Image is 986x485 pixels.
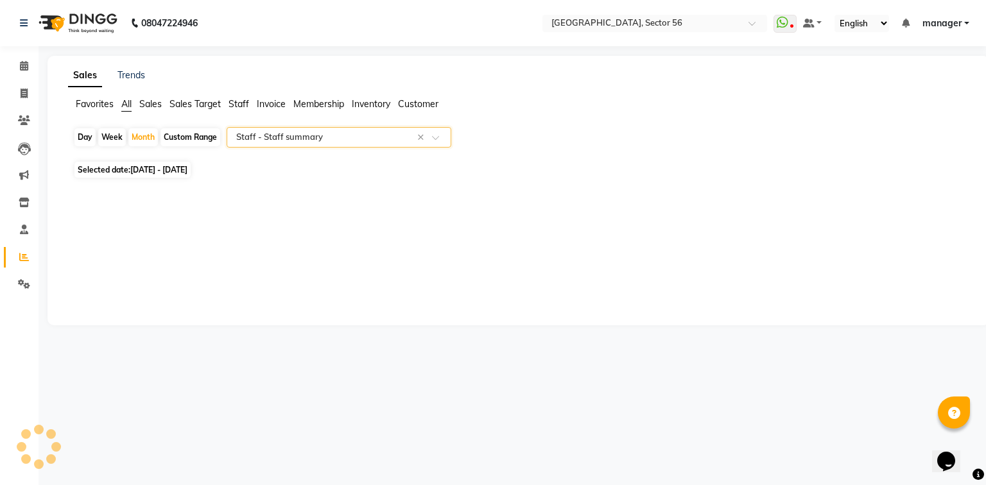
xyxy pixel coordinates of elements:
[74,128,96,146] div: Day
[417,131,428,144] span: Clear all
[128,128,158,146] div: Month
[33,5,121,41] img: logo
[98,128,126,146] div: Week
[139,98,162,110] span: Sales
[352,98,390,110] span: Inventory
[932,434,973,472] iframe: chat widget
[121,98,132,110] span: All
[130,165,187,174] span: [DATE] - [DATE]
[74,162,191,178] span: Selected date:
[257,98,286,110] span: Invoice
[229,98,249,110] span: Staff
[922,17,962,30] span: manager
[117,69,145,81] a: Trends
[398,98,438,110] span: Customer
[169,98,221,110] span: Sales Target
[76,98,114,110] span: Favorites
[68,64,102,87] a: Sales
[293,98,344,110] span: Membership
[160,128,220,146] div: Custom Range
[141,5,198,41] b: 08047224946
